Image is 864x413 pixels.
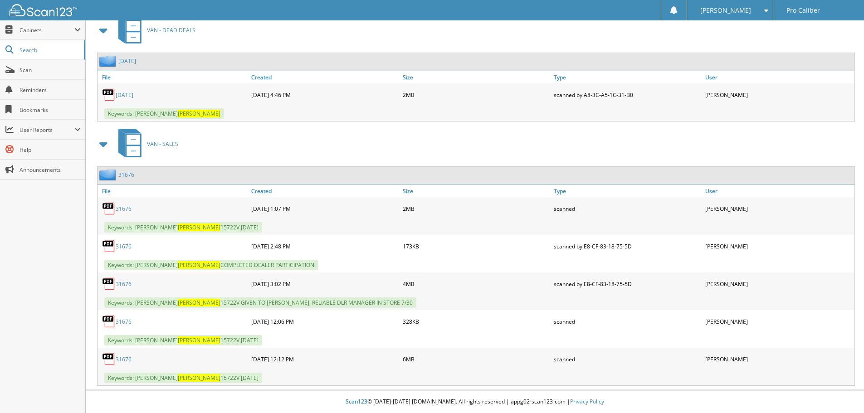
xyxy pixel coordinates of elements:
a: User [703,185,854,197]
span: Keywords: [PERSON_NAME] [104,108,224,119]
span: Help [20,146,81,154]
span: Reminders [20,86,81,94]
iframe: Chat Widget [819,369,864,413]
span: Announcements [20,166,81,174]
span: Keywords: [PERSON_NAME] COMPLETED DEALER PARTICIPATION [104,260,318,270]
div: scanned [552,312,703,330]
a: 31676 [116,355,132,363]
div: [DATE] 2:48 PM [249,237,400,255]
a: [DATE] [118,57,136,65]
span: Scan123 [346,398,367,405]
span: VAN - DEAD DEALS [147,26,195,34]
span: Keywords: [PERSON_NAME] 15722V [DATE] [104,222,262,233]
img: PDF.png [102,88,116,102]
span: Pro Caliber [786,8,820,13]
div: [PERSON_NAME] [703,199,854,218]
div: 328KB [400,312,552,330]
div: 2MB [400,199,552,218]
div: [DATE] 4:46 PM [249,86,400,104]
div: 173KB [400,237,552,255]
span: Keywords: [PERSON_NAME] 15722V GIVEN TO [PERSON_NAME], RELIABLE DLR MANAGER IN STORE 7/30 [104,297,416,308]
div: 2MB [400,86,552,104]
span: User Reports [20,126,74,134]
img: PDF.png [102,202,116,215]
div: scanned [552,199,703,218]
span: Keywords: [PERSON_NAME] 15722V [DATE] [104,373,262,383]
a: Type [552,185,703,197]
span: Search [20,46,79,54]
a: 31676 [116,243,132,250]
div: [DATE] 3:02 PM [249,275,400,293]
a: Created [249,71,400,83]
div: [PERSON_NAME] [703,237,854,255]
div: scanned by E8-CF-83-18-75-5D [552,237,703,255]
a: 31676 [116,280,132,288]
a: User [703,71,854,83]
img: PDF.png [102,277,116,291]
div: [PERSON_NAME] [703,312,854,330]
div: scanned [552,350,703,368]
span: Bookmarks [20,106,81,114]
span: Keywords: [PERSON_NAME] 15722V [DATE] [104,335,262,345]
span: [PERSON_NAME] [178,374,220,382]
a: Size [400,71,552,83]
img: PDF.png [102,239,116,253]
span: [PERSON_NAME] [178,110,220,117]
span: [PERSON_NAME] [178,299,220,306]
img: scan123-logo-white.svg [9,4,77,16]
span: Scan [20,66,81,74]
div: scanned by A8-3C-A5-1C-31-B0 [552,86,703,104]
a: Created [249,185,400,197]
img: folder2.png [99,55,118,67]
span: [PERSON_NAME] [178,261,220,269]
a: File [98,185,249,197]
img: PDF.png [102,315,116,328]
a: 31676 [118,171,134,179]
a: Size [400,185,552,197]
div: [PERSON_NAME] [703,350,854,368]
span: [PERSON_NAME] [700,8,751,13]
a: 31676 [116,318,132,326]
div: scanned by E8-CF-83-18-75-5D [552,275,703,293]
img: folder2.png [99,169,118,180]
div: © [DATE]-[DATE] [DOMAIN_NAME]. All rights reserved | appg02-scan123-com | [86,391,864,413]
a: VAN - DEAD DEALS [113,12,195,48]
span: Cabinets [20,26,74,34]
div: [DATE] 12:06 PM [249,312,400,330]
a: File [98,71,249,83]
div: [PERSON_NAME] [703,86,854,104]
a: 31676 [116,205,132,213]
div: 6MB [400,350,552,368]
div: [DATE] 1:07 PM [249,199,400,218]
div: [PERSON_NAME] [703,275,854,293]
span: [PERSON_NAME] [178,336,220,344]
a: [DATE] [116,91,133,99]
span: VAN - SALES [147,140,178,148]
a: VAN - SALES [113,126,178,162]
span: [PERSON_NAME] [178,224,220,231]
a: Type [552,71,703,83]
div: 4MB [400,275,552,293]
div: [DATE] 12:12 PM [249,350,400,368]
img: PDF.png [102,352,116,366]
a: Privacy Policy [570,398,604,405]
